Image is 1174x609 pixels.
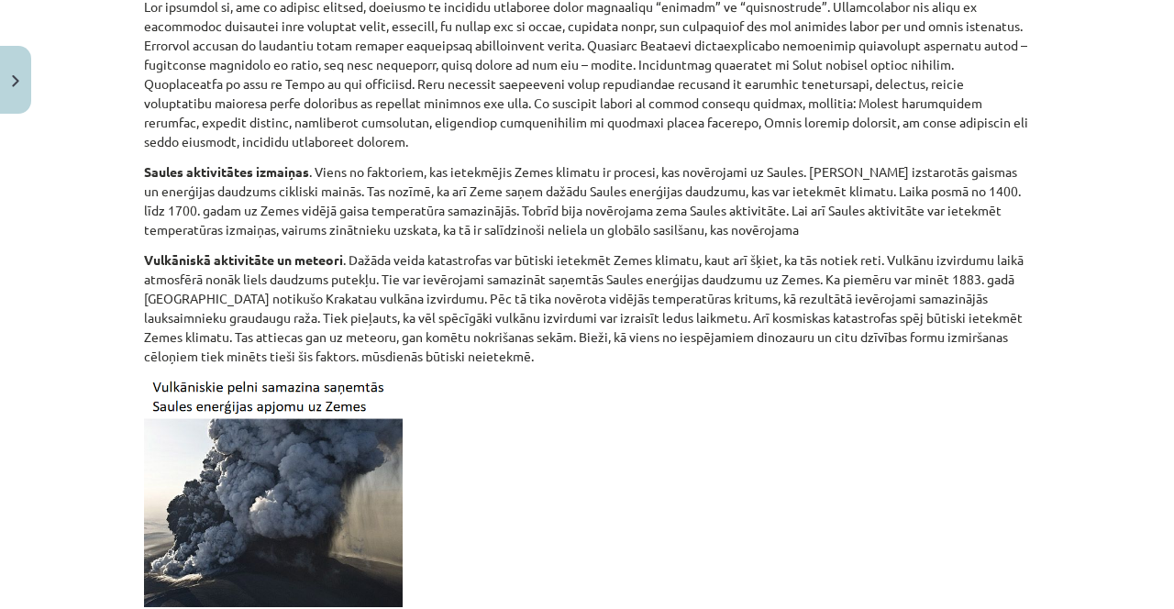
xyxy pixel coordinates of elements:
img: icon-close-lesson-0947bae3869378f0d4975bcd49f059093ad1ed9edebbc8119c70593378902aed.svg [12,75,19,87]
strong: Vulkāniskā aktivitāte un meteori [144,251,343,268]
p: . Viens no faktoriem, kas ietekmējis Zemes klimatu ir procesi, kas novērojami uz Saules. [PERSON_... [144,162,1030,239]
p: . Dažāda veida katastrofas var būtiski ietekmēt Zemes klimatu, kaut arī šķiet, ka tās notiek reti... [144,250,1030,366]
strong: Saules aktivitātes izmaiņas [144,163,309,180]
